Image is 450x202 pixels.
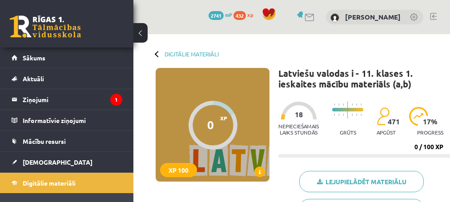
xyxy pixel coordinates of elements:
span: 17 % [423,118,438,126]
a: Sākums [12,48,122,68]
a: 2741 mP [209,11,232,18]
p: Nepieciešamais laiks stundās [278,123,319,135]
a: Digitālie materiāli [12,173,122,193]
a: Digitālie materiāli [165,51,219,57]
span: Aktuāli [23,75,44,83]
a: 432 xp [233,11,257,18]
a: Ziņojumi1 [12,89,122,110]
a: Mācību resursi [12,131,122,151]
span: 18 [295,111,303,119]
img: icon-short-line-57e1e144782c952c97e751825c79c345078a6d821885a25fce030b3d8c18986b.svg [356,103,357,106]
a: [PERSON_NAME] [345,12,401,21]
a: [DEMOGRAPHIC_DATA] [12,152,122,172]
a: Aktuāli [12,68,122,89]
p: Grūts [340,129,356,135]
span: 432 [233,11,246,20]
p: progress [417,129,443,135]
span: Mācību resursi [23,137,66,145]
span: 471 [388,118,400,126]
img: icon-short-line-57e1e144782c952c97e751825c79c345078a6d821885a25fce030b3d8c18986b.svg [352,103,353,106]
legend: Ziņojumi [23,89,122,110]
a: Informatīvie ziņojumi [12,110,122,131]
span: xp [247,11,253,18]
img: icon-short-line-57e1e144782c952c97e751825c79c345078a6d821885a25fce030b3d8c18986b.svg [343,103,344,106]
img: icon-short-line-57e1e144782c952c97e751825c79c345078a6d821885a25fce030b3d8c18986b.svg [343,114,344,116]
span: 2741 [209,11,224,20]
img: icon-short-line-57e1e144782c952c97e751825c79c345078a6d821885a25fce030b3d8c18986b.svg [338,103,339,106]
img: icon-short-line-57e1e144782c952c97e751825c79c345078a6d821885a25fce030b3d8c18986b.svg [356,114,357,116]
img: students-c634bb4e5e11cddfef0936a35e636f08e4e9abd3cc4e673bd6f9a4125e45ecb1.svg [377,107,390,126]
span: [DEMOGRAPHIC_DATA] [23,158,92,166]
img: Inese Zaščirinska [330,13,339,22]
span: XP [220,115,227,121]
span: Digitālie materiāli [23,179,76,187]
div: 0 [207,118,214,131]
img: icon-short-line-57e1e144782c952c97e751825c79c345078a6d821885a25fce030b3d8c18986b.svg [352,114,353,116]
legend: Informatīvie ziņojumi [23,110,122,131]
img: icon-progress-161ccf0a02000e728c5f80fcf4c31c7af3da0e1684b2b1d7c360e028c24a22f1.svg [409,107,428,126]
i: 1 [110,94,122,106]
a: Rīgas 1. Tālmācības vidusskola [10,16,81,38]
p: apgūst [377,129,396,135]
img: icon-short-line-57e1e144782c952c97e751825c79c345078a6d821885a25fce030b3d8c18986b.svg [361,103,362,106]
img: icon-short-line-57e1e144782c952c97e751825c79c345078a6d821885a25fce030b3d8c18986b.svg [334,103,335,106]
img: icon-short-line-57e1e144782c952c97e751825c79c345078a6d821885a25fce030b3d8c18986b.svg [338,114,339,116]
a: Lejupielādēt materiālu [299,171,424,192]
img: icon-short-line-57e1e144782c952c97e751825c79c345078a6d821885a25fce030b3d8c18986b.svg [334,114,335,116]
img: icon-long-line-d9ea69661e0d244f92f715978eff75569469978d946b2353a9bb055b3ed8787d.svg [347,101,348,119]
span: Sākums [23,54,45,62]
div: XP 100 [160,163,197,177]
span: mP [225,11,232,18]
img: icon-short-line-57e1e144782c952c97e751825c79c345078a6d821885a25fce030b3d8c18986b.svg [361,114,362,116]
